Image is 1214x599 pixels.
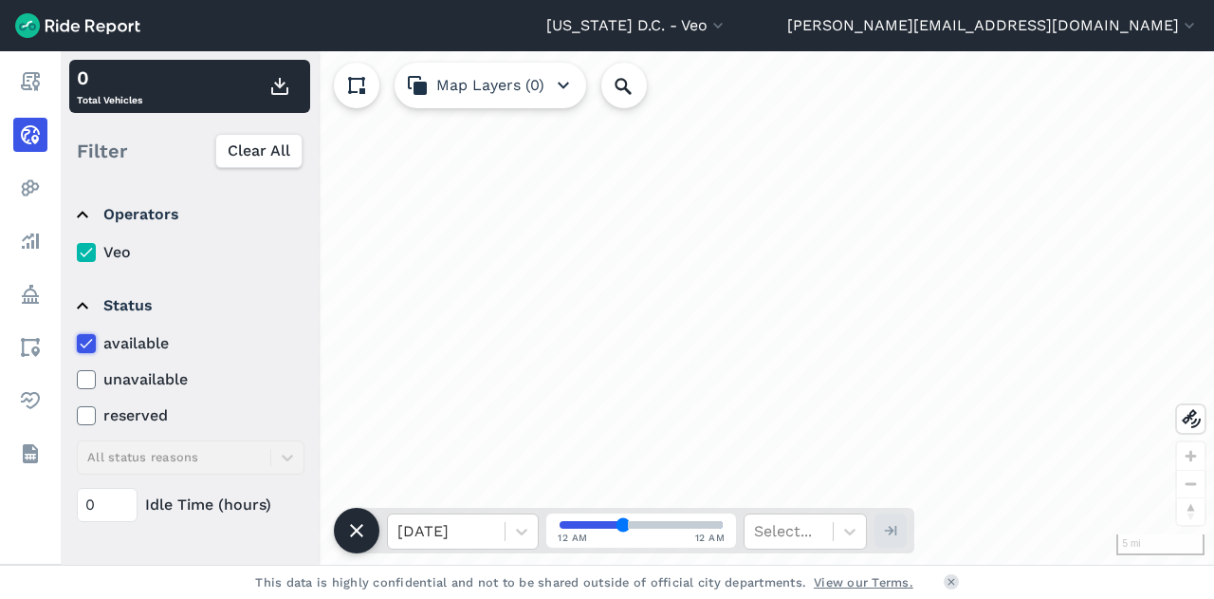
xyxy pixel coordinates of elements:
summary: Status [77,279,302,332]
label: reserved [77,404,304,427]
div: 0 [77,64,142,92]
button: Clear All [215,134,303,168]
button: Map Layers (0) [395,63,586,108]
div: Filter [69,122,310,180]
span: 12 AM [558,531,588,545]
a: Heatmaps [13,171,47,205]
summary: Operators [77,188,302,241]
a: Policy [13,277,47,311]
a: Realtime [13,118,47,152]
div: Total Vehicles [77,64,142,109]
a: View our Terms. [814,573,913,591]
a: Areas [13,330,47,365]
a: Analyze [13,224,47,258]
a: Datasets [13,437,47,471]
button: [PERSON_NAME][EMAIL_ADDRESS][DOMAIN_NAME] [787,14,1199,37]
label: unavailable [77,368,304,391]
div: loading [61,51,1214,565]
img: Ride Report [15,13,140,38]
span: 12 AM [695,531,726,545]
input: Search Location or Vehicles [601,63,677,108]
label: Veo [77,241,304,264]
label: available [77,332,304,355]
button: [US_STATE] D.C. - Veo [546,14,727,37]
span: Clear All [228,140,290,162]
div: Idle Time (hours) [77,488,304,522]
a: Report [13,65,47,99]
a: Health [13,384,47,418]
